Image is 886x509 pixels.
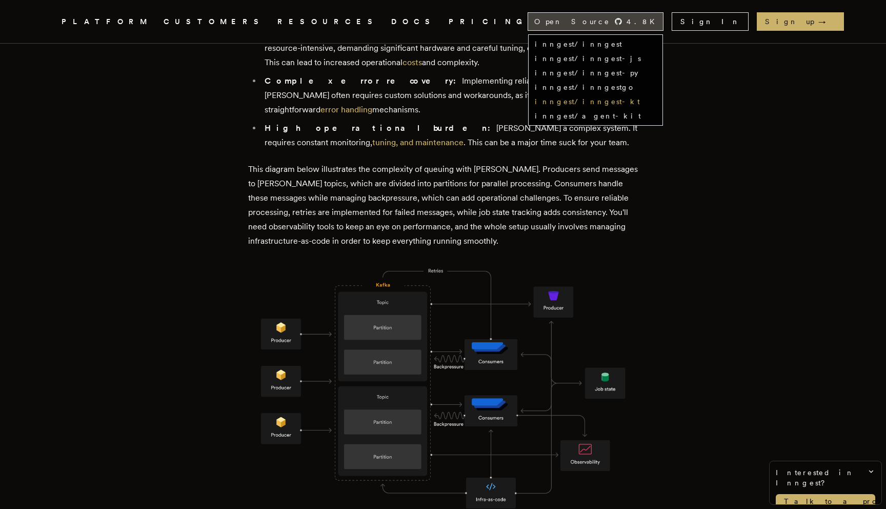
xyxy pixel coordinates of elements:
span: 4.8 K [627,16,661,27]
a: CUSTOMERS [164,15,265,28]
a: inngest/inngest-py [535,69,638,77]
strong: High operational burden: [265,123,496,133]
a: inngest/agent-kit [535,112,641,120]
a: costs [402,57,422,67]
a: error handling [320,105,372,114]
a: Sign In [672,12,749,31]
a: inngest/inngest-js [535,54,641,63]
a: inngest/inngestgo [535,83,636,91]
span: Interested in Inngest? [776,467,875,488]
a: Sign up [757,12,844,31]
span: Open Source [534,16,610,27]
li: [PERSON_NAME] can become very resource-intensive, demanding significant hardware and careful tuni... [261,27,638,70]
a: DOCS [391,15,436,28]
a: Talk to a product expert [776,494,875,508]
a: inngest/inngest-kt [535,97,640,106]
button: RESOURCES [277,15,379,28]
p: This diagram below illustrates the complexity of queuing with [PERSON_NAME]. Producers send messa... [248,162,638,248]
li: Implementing reliable error recovery in [PERSON_NAME] often requires custom solutions and workaro... [261,74,638,117]
span: → [818,16,836,27]
a: tuning, and maintenance [372,138,464,147]
a: inngest/inngest [535,40,622,48]
button: PLATFORM [62,15,151,28]
strong: Complex error recovery: [265,76,462,86]
a: PRICING [449,15,528,28]
li: [PERSON_NAME] a complex system. It requires constant monitoring, . This can be a major time suck ... [261,121,638,150]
